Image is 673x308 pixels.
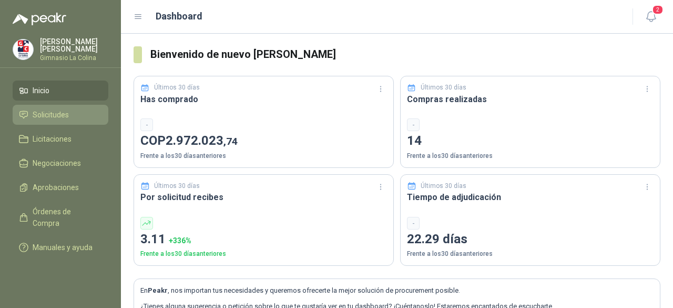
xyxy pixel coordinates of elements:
[148,286,168,294] b: Peakr
[407,131,654,151] p: 14
[13,39,33,59] img: Company Logo
[154,181,200,191] p: Últimos 30 días
[223,135,238,147] span: ,74
[407,249,654,259] p: Frente a los 30 días anteriores
[154,83,200,93] p: Últimos 30 días
[13,81,108,101] a: Inicio
[140,93,387,106] h3: Has comprado
[140,151,387,161] p: Frente a los 30 días anteriores
[140,118,153,131] div: -
[169,236,191,245] span: + 336 %
[407,217,420,230] div: -
[641,7,660,26] button: 2
[140,249,387,259] p: Frente a los 30 días anteriores
[40,38,108,53] p: [PERSON_NAME] [PERSON_NAME]
[13,202,108,233] a: Órdenes de Compra
[140,230,387,250] p: 3.11
[33,182,79,193] span: Aprobaciones
[140,131,387,151] p: COP
[33,157,81,169] span: Negociaciones
[407,93,654,106] h3: Compras realizadas
[140,191,387,204] h3: Por solicitud recibes
[13,153,108,173] a: Negociaciones
[166,133,238,148] span: 2.972.023
[33,206,98,229] span: Órdenes de Compra
[150,46,661,63] h3: Bienvenido de nuevo [PERSON_NAME]
[407,191,654,204] h3: Tiempo de adjudicación
[156,9,202,24] h1: Dashboard
[33,133,72,145] span: Licitaciones
[33,242,93,253] span: Manuales y ayuda
[140,285,654,296] p: En , nos importan tus necesidades y queremos ofrecerte la mejor solución de procurement posible.
[421,181,466,191] p: Últimos 30 días
[13,105,108,125] a: Solicitudes
[652,5,664,15] span: 2
[407,230,654,250] p: 22.29 días
[13,177,108,197] a: Aprobaciones
[421,83,466,93] p: Últimos 30 días
[13,13,66,25] img: Logo peakr
[40,55,108,61] p: Gimnasio La Colina
[33,85,49,96] span: Inicio
[13,129,108,149] a: Licitaciones
[33,109,69,121] span: Solicitudes
[13,237,108,257] a: Manuales y ayuda
[407,118,420,131] div: -
[407,151,654,161] p: Frente a los 30 días anteriores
